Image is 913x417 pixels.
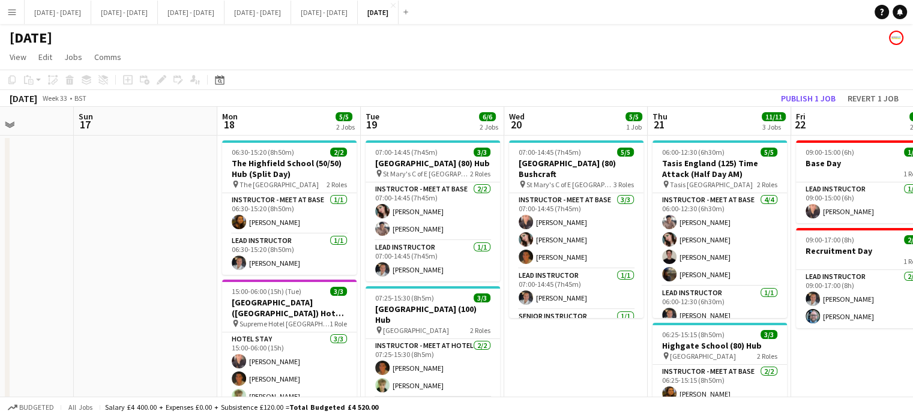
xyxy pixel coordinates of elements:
[59,49,87,65] a: Jobs
[25,1,91,24] button: [DATE] - [DATE]
[843,91,903,106] button: Revert 1 job
[10,52,26,62] span: View
[358,1,399,24] button: [DATE]
[10,92,37,104] div: [DATE]
[5,49,31,65] a: View
[224,1,291,24] button: [DATE] - [DATE]
[19,403,54,412] span: Budgeted
[6,401,56,414] button: Budgeted
[38,52,52,62] span: Edit
[40,94,70,103] span: Week 33
[74,94,86,103] div: BST
[105,403,378,412] div: Salary £4 400.00 + Expenses £0.00 + Subsistence £120.00 =
[64,52,82,62] span: Jobs
[94,52,121,62] span: Comms
[66,403,95,412] span: All jobs
[776,91,840,106] button: Publish 1 job
[34,49,57,65] a: Edit
[158,1,224,24] button: [DATE] - [DATE]
[91,1,158,24] button: [DATE] - [DATE]
[889,31,903,45] app-user-avatar: Programmes & Operations
[291,1,358,24] button: [DATE] - [DATE]
[89,49,126,65] a: Comms
[10,29,52,47] h1: [DATE]
[289,403,378,412] span: Total Budgeted £4 520.00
